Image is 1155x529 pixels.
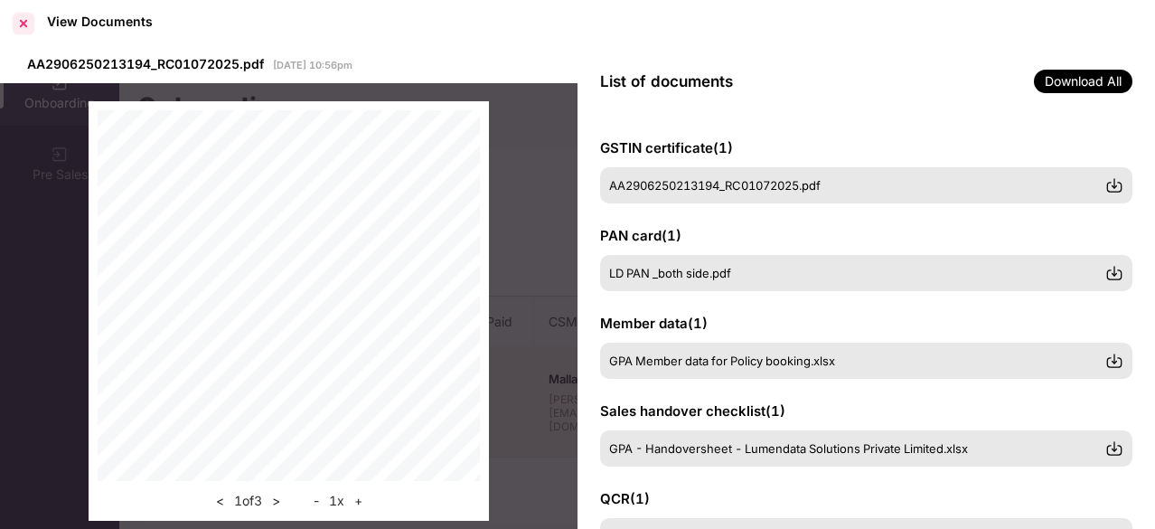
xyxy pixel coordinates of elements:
[600,139,733,156] span: GSTIN certificate ( 1 )
[27,56,264,71] span: AA2906250213194_RC01072025.pdf
[609,354,835,368] span: GPA Member data for Policy booking.xlsx
[349,490,368,512] button: +
[1034,70,1132,93] span: Download All
[609,178,821,193] span: AA2906250213194_RC01072025.pdf
[308,490,368,512] div: 1 x
[1105,352,1123,370] img: svg+xml;base64,PHN2ZyBpZD0iRG93bmxvYWQtMzJ4MzIiIHhtbG5zPSJodHRwOi8vd3d3LnczLm9yZy8yMDAwL3N2ZyIgd2...
[600,315,708,332] span: Member data ( 1 )
[1105,264,1123,282] img: svg+xml;base64,PHN2ZyBpZD0iRG93bmxvYWQtMzJ4MzIiIHhtbG5zPSJodHRwOi8vd3d3LnczLm9yZy8yMDAwL3N2ZyIgd2...
[211,490,230,512] button: <
[211,490,286,512] div: 1 of 3
[273,59,352,71] span: [DATE] 10:56pm
[600,490,650,507] span: QCR ( 1 )
[1105,439,1123,458] img: svg+xml;base64,PHN2ZyBpZD0iRG93bmxvYWQtMzJ4MzIiIHhtbG5zPSJodHRwOi8vd3d3LnczLm9yZy8yMDAwL3N2ZyIgd2...
[600,402,785,420] span: Sales handover checklist ( 1 )
[1105,176,1123,194] img: svg+xml;base64,PHN2ZyBpZD0iRG93bmxvYWQtMzJ4MzIiIHhtbG5zPSJodHRwOi8vd3d3LnczLm9yZy8yMDAwL3N2ZyIgd2...
[267,490,286,512] button: >
[600,227,681,244] span: PAN card ( 1 )
[47,14,153,29] div: View Documents
[609,266,731,280] span: LD PAN _both side.pdf
[308,490,324,512] button: -
[609,441,968,456] span: GPA - Handoversheet - Lumendata Solutions Private Limited.xlsx
[600,72,733,90] span: List of documents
